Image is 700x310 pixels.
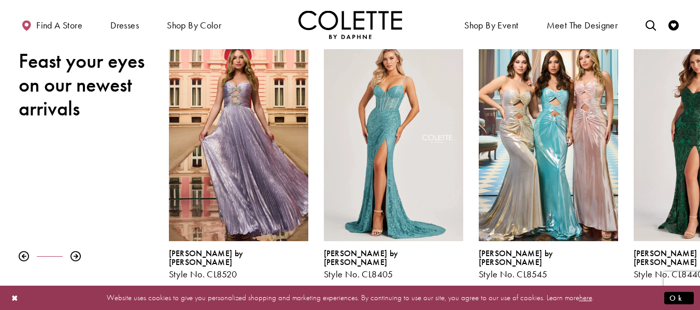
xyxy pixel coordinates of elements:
[36,20,82,31] span: Find a store
[479,268,548,280] span: Style No. CL8545
[167,20,221,31] span: Shop by color
[664,291,694,304] button: Submit Dialog
[19,10,85,39] a: Find a store
[544,10,621,39] a: Meet the designer
[479,249,618,279] div: Colette by Daphne Style No. CL8545
[298,10,402,39] a: Visit Home Page
[479,39,618,241] a: Visit Colette by Daphne Style No. CL8545 Page
[169,249,308,279] div: Colette by Daphne Style No. CL8520
[324,249,463,279] div: Colette by Daphne Style No. CL8405
[471,31,626,287] div: Colette by Daphne Style No. CL8545
[324,268,393,280] span: Style No. CL8405
[108,10,141,39] span: Dresses
[75,291,625,305] p: Website uses cookies to give you personalized shopping and marketing experiences. By continuing t...
[169,268,237,280] span: Style No. CL8520
[464,20,518,31] span: Shop By Event
[19,49,153,121] h2: Feast your eyes on our newest arrivals
[161,31,316,287] div: Colette by Daphne Style No. CL8520
[164,10,224,39] span: Shop by color
[316,31,471,287] div: Colette by Daphne Style No. CL8405
[462,10,521,39] span: Shop By Event
[479,248,553,268] span: [PERSON_NAME] by [PERSON_NAME]
[324,248,398,268] span: [PERSON_NAME] by [PERSON_NAME]
[6,289,24,307] button: Close Dialog
[169,248,244,268] span: [PERSON_NAME] by [PERSON_NAME]
[547,20,618,31] span: Meet the designer
[324,39,463,241] a: Visit Colette by Daphne Style No. CL8405 Page
[643,10,659,39] a: Toggle search
[169,39,308,241] a: Visit Colette by Daphne Style No. CL8520 Page
[666,10,681,39] a: Check Wishlist
[110,20,139,31] span: Dresses
[579,292,592,303] a: here
[298,10,402,39] img: Colette by Daphne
